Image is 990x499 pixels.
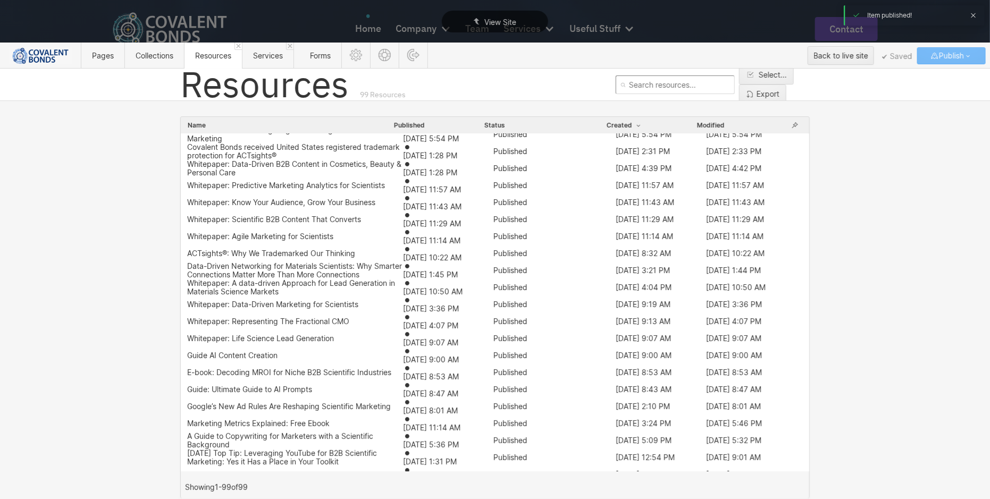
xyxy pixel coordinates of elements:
button: Status [484,121,506,130]
span: Published [493,283,527,292]
div: Why Contract a Covalent Bonds Fractional CMO [187,470,354,479]
span: [DATE] 4:39 PM [616,164,672,173]
div: Covalent Bonds received United States registered trademark protection for ACTsights® [187,143,403,160]
span: [DATE] 11:14 AM [616,232,673,241]
span: Published [493,470,527,479]
span: [DATE] 10:22 AM [403,253,462,262]
span: [DATE] 9:00 AM [616,351,672,360]
span: Published [394,121,425,130]
span: View Site [484,18,516,27]
span: Published [493,385,527,394]
span: Resources [180,61,357,107]
span: [DATE] 9:13 AM [616,317,670,326]
div: Data-Driven Networking for Materials Scientists: Why Smarter Connections Matter More Than More Co... [187,262,403,279]
span: Published [493,147,527,156]
span: [DATE] 1:44 PM [706,266,761,275]
div: ACTsights®: Why We Trademarked Our Thinking [187,249,355,258]
span: [DATE] 9:19 AM [616,300,670,309]
span: Name [188,121,206,130]
span: [DATE] 11:14 AM [403,423,460,432]
span: [DATE] 11:43 AM [706,198,765,207]
span: Published [493,249,527,258]
button: Back to live site [808,46,874,65]
button: Publish [917,47,986,64]
span: Created [607,121,643,130]
span: Published [493,453,527,462]
span: Published [493,232,527,241]
span: Published [493,300,527,309]
span: [DATE] 5:46 PM [706,419,762,428]
span: [DATE] 5:36 PM [403,440,459,449]
span: [DATE] 3:36 PM [403,304,459,313]
span: Saved [882,54,912,60]
span: [DATE] 10:50 AM [706,283,766,292]
button: Export [739,84,786,104]
div: Whitepaper: Data-Driven B2B Content in Cosmetics, Beauty & Personal Care [187,160,403,177]
span: [DATE] 8:53 AM [616,368,672,377]
span: [DATE] 2:33 PM [706,147,761,156]
span: [DATE] 8:47 AM [403,389,458,398]
button: Name [187,121,206,130]
span: [DATE] 5:54 PM [403,134,459,143]
span: [DATE] 12:54 PM [616,453,675,462]
span: [DATE] 9:00 AM [706,351,762,360]
div: Back to live site [813,48,868,64]
a: Close 'Resources' tab [234,43,242,50]
span: [DATE] 10:22 AM [706,249,765,258]
button: Published [393,121,425,130]
span: [DATE] 5:54 PM [706,130,762,139]
span: [DATE] 8:43 AM [616,385,672,394]
span: [DATE] 11:14 AM [706,232,764,241]
div: Whitepaper: Scientific B2B Content That Converts [187,215,361,224]
span: [DATE] 9:00 AM [403,355,459,364]
span: [DATE] 2:31 PM [616,147,670,156]
span: [DATE] 9:07 AM [616,334,671,343]
div: Guide: Ultimate Guide to AI Prompts [187,385,312,394]
span: Published [493,181,527,190]
div: Google’s New Ad Rules Are Reshaping Scientific Marketing [187,402,391,411]
div: Whitepaper: Life Science Lead Generation [187,334,334,343]
span: [DATE] 5:32 PM [706,436,761,445]
span: [DATE] 4:42 PM [706,164,761,173]
span: Published [493,164,527,173]
div: Whitepaper: Predictive Marketing Analytics for Scientists [187,181,385,190]
div: Whitepaper: A data-driven Approach for Lead Generation in Materials Science Markets [187,279,403,296]
div: Status [484,121,505,130]
span: Published [493,266,527,275]
span: Published [493,130,527,139]
span: [DATE] 9:07 AM [403,338,458,347]
span: [DATE] 11:57 AM [706,181,764,190]
span: [DATE] 1:28 PM [403,168,457,177]
span: [DATE] 11:43 AM [403,202,462,211]
span: Published [493,402,527,411]
button: Select... [739,65,794,84]
div: From SEO to AEO: Navigating the Paradigm Shift in Scientific Marketing [187,126,403,143]
span: Resources [195,51,231,60]
span: [DATE] 8:53 AM [403,372,459,381]
span: Published [493,198,527,207]
span: Published [493,334,527,343]
input: Search resources... [616,75,735,94]
span: [DATE] 1:45 PM [403,270,458,279]
span: Published [493,368,527,377]
span: Pages [92,51,114,60]
div: Whitepaper: Data-Driven Marketing for Scientists [187,300,358,309]
span: [DATE] 11:57 AM [403,185,461,194]
div: Whitepaper: Agile Marketing for Scientists [187,232,333,241]
span: [DATE] 8:32 AM [616,249,671,258]
span: Forms [310,51,331,60]
span: Published [493,436,527,445]
span: [DATE] 4:07 PM [706,317,761,326]
span: [DATE] 8:01 AM [403,406,458,415]
span: [DATE] 11:29 AM [616,215,674,224]
span: [DATE] 1:31 PM [403,457,457,466]
span: Published [493,351,527,360]
div: Guide AI Content Creation [187,351,278,360]
div: Whitepaper: Representing The Fractional CMO [187,317,349,326]
span: [DATE] 7:44 PM [616,470,671,479]
span: [DATE] 8:59 AM [706,470,762,479]
span: Published [493,317,527,326]
span: Showing 1 - 99 of 99 [185,483,248,492]
span: Publish [939,48,964,64]
span: [DATE] 8:47 AM [706,385,761,394]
